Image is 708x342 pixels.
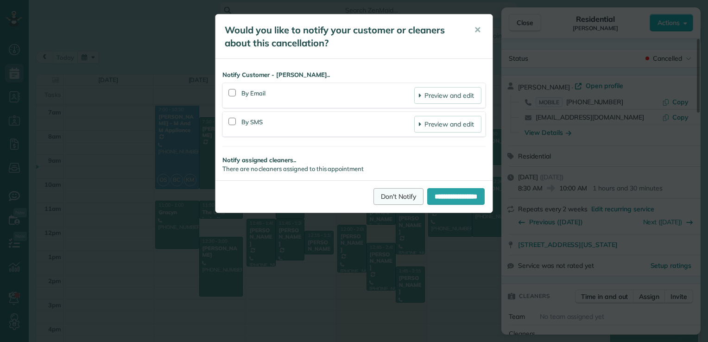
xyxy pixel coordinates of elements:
strong: Notify assigned cleaners.. [222,156,486,165]
div: By SMS [241,116,414,133]
span: There are no cleaners assigned to this appointment [222,165,364,172]
a: Don't Notify [373,188,424,205]
strong: Notify Customer - [PERSON_NAME].. [222,70,486,79]
span: ✕ [474,25,481,35]
a: Preview and edit [414,87,481,104]
div: By Email [241,87,414,104]
h5: Would you like to notify your customer or cleaners about this cancellation? [225,24,461,50]
a: Preview and edit [414,116,481,133]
